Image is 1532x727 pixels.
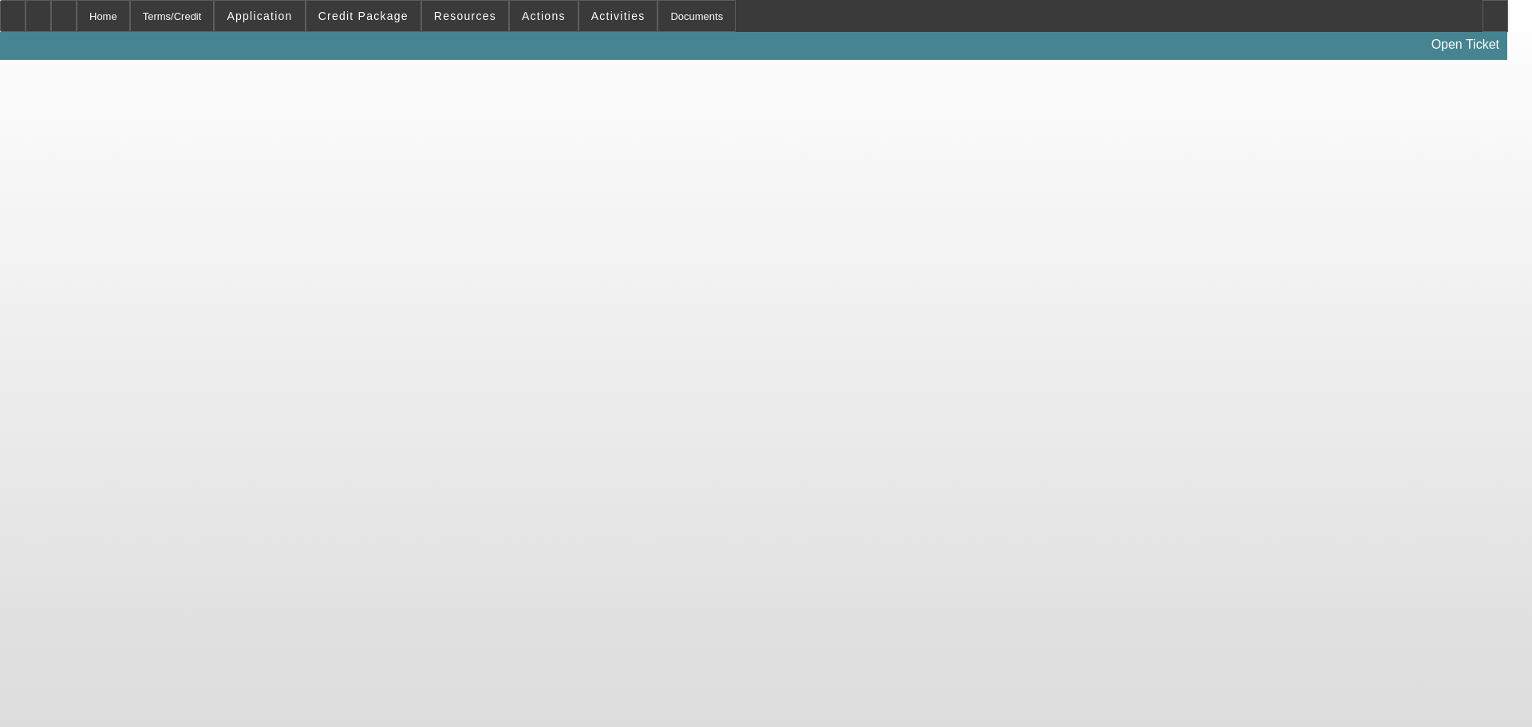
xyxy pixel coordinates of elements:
span: Application [227,10,292,22]
span: Actions [522,10,566,22]
button: Credit Package [306,1,421,31]
a: Open Ticket [1425,31,1506,58]
span: Credit Package [318,10,409,22]
span: Resources [434,10,496,22]
button: Activities [579,1,657,31]
button: Application [215,1,304,31]
span: Activities [591,10,646,22]
button: Resources [422,1,508,31]
button: Actions [510,1,578,31]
